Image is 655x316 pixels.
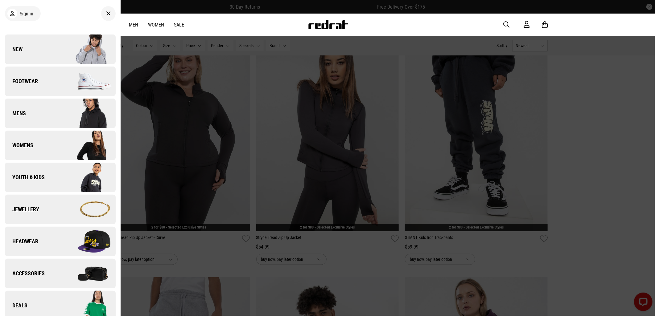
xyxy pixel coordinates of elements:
[5,131,116,160] a: Womens Company
[60,226,115,257] img: Company
[5,110,26,117] span: Mens
[5,227,116,256] a: Headwear Company
[129,22,138,28] a: Men
[60,34,115,65] img: Company
[5,78,38,85] span: Footwear
[5,259,116,288] a: Accessories Company
[148,22,164,28] a: Women
[5,2,23,21] button: Open LiveChat chat widget
[5,238,38,245] span: Headwear
[5,67,116,96] a: Footwear Company
[60,66,115,97] img: Company
[60,98,115,129] img: Company
[60,194,115,225] img: Company
[5,302,27,309] span: Deals
[20,11,33,17] span: Sign in
[5,142,33,149] span: Womens
[5,99,116,128] a: Mens Company
[5,163,116,192] a: Youth & Kids Company
[60,162,115,193] img: Company
[5,46,23,53] span: New
[60,258,115,289] img: Company
[60,130,115,161] img: Company
[5,270,45,277] span: Accessories
[308,20,348,29] img: Redrat logo
[5,206,39,213] span: Jewellery
[5,34,116,64] a: New Company
[5,195,116,224] a: Jewellery Company
[5,174,45,181] span: Youth & Kids
[174,22,184,28] a: Sale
